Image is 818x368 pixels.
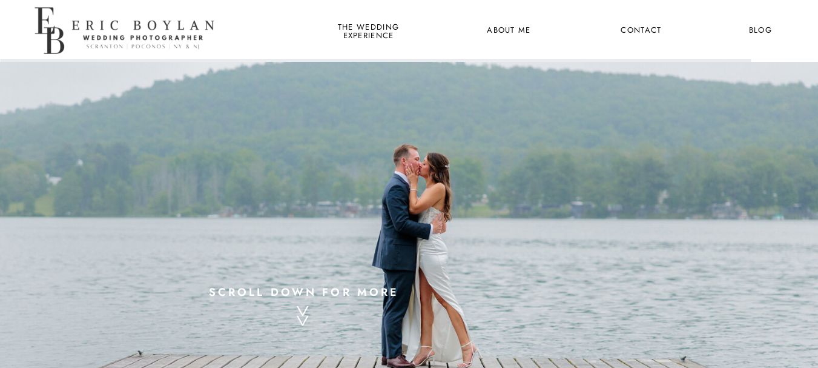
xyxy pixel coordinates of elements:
a: Contact [619,23,664,39]
a: scroll down for more [199,283,409,299]
a: About Me [480,23,538,39]
a: Blog [738,23,783,39]
a: the wedding experience [335,23,401,39]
